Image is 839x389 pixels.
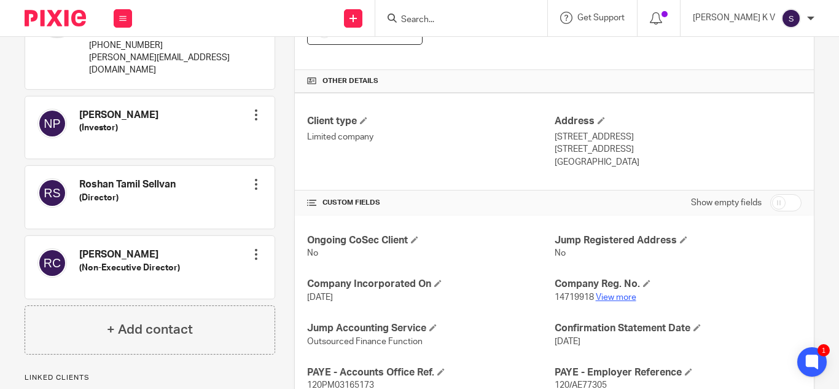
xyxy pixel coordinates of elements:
h5: (Non-Executive Director) [79,262,180,274]
span: Get Support [577,14,625,22]
img: svg%3E [37,248,67,278]
p: [STREET_ADDRESS] [555,131,802,143]
h4: Jump Registered Address [555,234,802,247]
p: [GEOGRAPHIC_DATA] [555,156,802,168]
span: 14719918 [555,293,594,302]
h4: + Add contact [107,320,193,339]
div: 1 [818,344,830,356]
h4: [PERSON_NAME] [79,248,180,261]
h4: Roshan Tamil Sellvan [79,178,176,191]
h4: PAYE - Accounts Office Ref. [307,366,554,379]
p: Limited company [307,131,554,143]
img: svg%3E [37,109,67,138]
span: No [307,249,318,257]
h4: Client type [307,115,554,128]
span: Other details [322,76,378,86]
h4: Confirmation Statement Date [555,322,802,335]
img: svg%3E [781,9,801,28]
input: Search [400,15,510,26]
h5: (Investor) [79,122,158,134]
h4: Ongoing CoSec Client [307,234,554,247]
p: [STREET_ADDRESS] [555,143,802,155]
h4: [PERSON_NAME] [79,109,158,122]
p: [PERSON_NAME] K V [693,12,775,24]
h4: Company Reg. No. [555,278,802,291]
span: Outsourced Finance Function [307,337,423,346]
span: No [555,249,566,257]
h4: Address [555,115,802,128]
label: Show empty fields [691,197,762,209]
h5: (Director) [79,192,176,204]
img: svg%3E [37,178,67,208]
h4: Jump Accounting Service [307,322,554,335]
h4: CUSTOM FIELDS [307,198,554,208]
p: [PERSON_NAME][EMAIL_ADDRESS][DOMAIN_NAME] [89,52,234,77]
h4: Company Incorporated On [307,278,554,291]
span: [DATE] [555,337,580,346]
img: Pixie [25,10,86,26]
p: [PHONE_NUMBER] [89,39,234,52]
h4: PAYE - Employer Reference [555,366,802,379]
p: Linked clients [25,373,275,383]
a: View more [596,293,636,302]
span: [DATE] [307,293,333,302]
